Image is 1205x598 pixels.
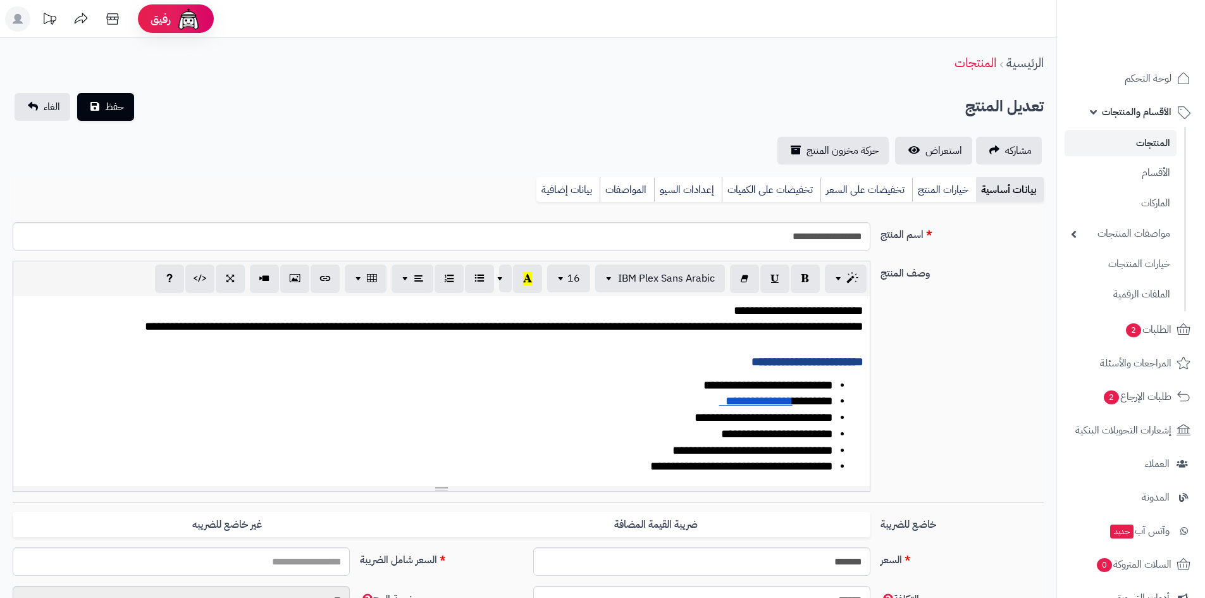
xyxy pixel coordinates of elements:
img: logo-2.png [1119,35,1193,62]
a: إعدادات السيو [654,177,722,202]
a: المدونة [1065,482,1197,513]
label: السعر [875,547,1049,568]
span: 16 [567,271,580,286]
label: وصف المنتج [875,261,1049,281]
a: الطلبات2 [1065,315,1197,345]
span: المراجعات والأسئلة [1100,354,1171,372]
button: حفظ [77,93,134,121]
span: طلبات الإرجاع [1103,388,1171,406]
span: حركة مخزون المنتج [806,143,879,158]
a: الغاء [15,93,70,121]
span: إشعارات التحويلات البنكية [1075,421,1171,439]
span: لوحة التحكم [1125,70,1171,87]
span: السلات المتروكة [1096,556,1171,573]
label: غير خاضع للضريبه [13,512,442,538]
a: تحديثات المنصة [34,6,65,35]
a: طلبات الإرجاع2 [1065,382,1197,412]
a: تخفيضات على السعر [820,177,912,202]
label: خاضع للضريبة [875,512,1049,532]
span: 0 [1097,558,1112,572]
a: الملفات الرقمية [1065,281,1177,308]
label: ضريبة القيمة المضافة [442,512,870,538]
a: الرئيسية [1006,53,1044,72]
a: المنتجات [955,53,996,72]
a: المنتجات [1065,130,1177,156]
span: وآتس آب [1109,522,1170,540]
a: استعراض [895,137,972,165]
a: مواصفات المنتجات [1065,220,1177,247]
a: لوحة التحكم [1065,63,1197,94]
span: العملاء [1145,455,1170,473]
span: 2 [1104,390,1119,404]
a: الماركات [1065,190,1177,217]
span: IBM Plex Sans Arabic [618,271,715,286]
span: 2 [1126,323,1141,337]
label: اسم المنتج [875,222,1049,242]
a: وآتس آبجديد [1065,516,1197,546]
a: المواصفات [600,177,654,202]
a: السلات المتروكة0 [1065,549,1197,580]
a: مشاركه [976,137,1042,165]
a: الأقسام [1065,159,1177,187]
label: السعر شامل الضريبة [355,547,528,568]
span: الغاء [44,99,60,115]
a: العملاء [1065,449,1197,479]
button: IBM Plex Sans Arabic [595,265,725,292]
a: حركة مخزون المنتج [777,137,889,165]
a: إشعارات التحويلات البنكية [1065,415,1197,445]
a: بيانات إضافية [536,177,600,202]
a: المراجعات والأسئلة [1065,348,1197,378]
h2: تعديل المنتج [965,94,1044,120]
span: المدونة [1142,489,1170,506]
span: مشاركه [1005,143,1032,158]
button: 16 [547,265,590,292]
span: استعراض [925,143,962,158]
span: جديد [1110,525,1134,539]
a: خيارات المنتجات [1065,251,1177,278]
span: الأقسام والمنتجات [1102,103,1171,121]
span: حفظ [105,99,124,115]
img: ai-face.png [176,6,201,32]
a: خيارات المنتج [912,177,976,202]
a: تخفيضات على الكميات [722,177,820,202]
a: بيانات أساسية [976,177,1044,202]
span: رفيق [151,11,171,27]
span: الطلبات [1125,321,1171,339]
